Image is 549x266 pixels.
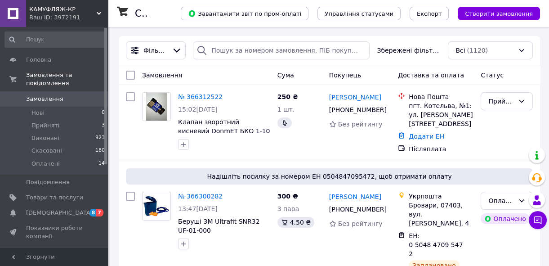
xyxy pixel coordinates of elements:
span: Експорт [417,10,442,17]
div: [PHONE_NUMBER] [327,104,384,116]
span: Покупець [329,72,361,79]
span: Повідомлення [26,178,70,186]
span: 250 ₴ [277,93,298,100]
a: Створити замовлення [449,9,540,17]
a: Фото товару [142,192,171,221]
button: Чат з покупцем [529,211,547,229]
span: 15:02[DATE] [178,106,218,113]
span: КАМУФЛЯЖ-КР [29,5,97,14]
span: Скасовані [31,147,62,155]
span: Без рейтингу [338,220,383,227]
button: Управління статусами [317,7,401,20]
span: 7 [96,209,103,216]
span: 180 [95,147,105,155]
span: Нові [31,109,45,117]
div: Прийнято [488,96,514,106]
span: Виконані [31,134,59,142]
img: Фото товару [146,93,167,121]
span: 1 шт. [277,106,295,113]
button: Створити замовлення [458,7,540,20]
div: пгт. Котельва, №1: ул. [PERSON_NAME][STREET_ADDRESS] [409,101,473,128]
a: № 366312522 [178,93,223,100]
span: Показники роботи компанії [26,224,83,240]
div: Нова Пошта [409,92,473,101]
span: 300 ₴ [277,193,298,200]
span: 3 пара [277,205,299,212]
a: [PERSON_NAME] [329,192,381,201]
span: Статус [481,72,504,79]
div: Оплачено [488,196,514,206]
span: 14 [98,160,105,168]
span: Завантажити звіт по пром-оплаті [188,9,301,18]
span: Замовлення [26,95,63,103]
button: Експорт [410,7,449,20]
span: Замовлення та повідомлення [26,71,108,87]
div: Бровари, 07403, вул. [PERSON_NAME], 4 [409,201,473,228]
a: Фото товару [142,92,171,121]
a: Беруші 3М Ultrafit SNR32 UF-01-000 [178,218,260,234]
input: Пошук за номером замовлення, ПІБ покупця, номером телефону, Email, номером накладної [193,41,370,59]
div: Укрпошта [409,192,473,201]
span: Замовлення [142,72,182,79]
span: Фільтри [143,46,168,55]
a: № 366300282 [178,193,223,200]
span: 8 [89,209,97,216]
a: [PERSON_NAME] [329,93,381,102]
span: [DEMOGRAPHIC_DATA] [26,209,93,217]
span: Управління статусами [325,10,393,17]
div: Оплачено [481,213,529,224]
div: Ваш ID: 3972191 [29,14,108,22]
span: Товари та послуги [26,194,83,202]
span: 3 [102,122,105,130]
a: Додати ЕН [409,133,444,140]
span: Без рейтингу [338,121,383,128]
span: (1120) [467,47,488,54]
div: Післяплата [409,144,473,153]
span: ЕН: 0 5048 4709 5472 [409,232,463,257]
div: [PHONE_NUMBER] [327,203,384,216]
span: 0 [102,109,105,117]
a: Клапан зворотний кисневий DonmЕТ БКО 1-10 барів [178,118,270,144]
span: Прийняті [31,122,59,130]
img: Фото товару [143,195,170,217]
span: Надішліть посилку за номером ЕН 0504847095472, щоб отримати оплату [129,172,529,181]
span: 923 [95,134,105,142]
span: Всі [455,46,465,55]
span: Доставка та оплата [398,72,464,79]
span: Створити замовлення [465,10,533,17]
span: Оплачені [31,160,60,168]
input: Пошук [4,32,106,48]
span: Cума [277,72,294,79]
span: Головна [26,56,51,64]
span: Збережені фільтри: [377,46,441,55]
span: 13:47[DATE] [178,205,218,212]
div: 4.50 ₴ [277,217,314,228]
button: Завантажити звіт по пром-оплаті [181,7,308,20]
h1: Список замовлень [135,8,226,19]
